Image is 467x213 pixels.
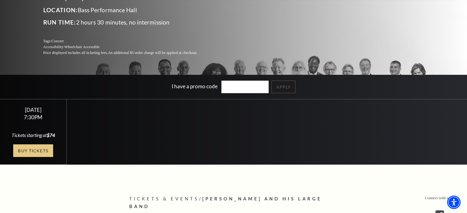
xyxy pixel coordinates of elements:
[51,39,64,43] span: Concert
[129,196,322,209] span: [PERSON_NAME] and his Large Band
[43,38,212,44] p: Tags:
[425,195,455,201] p: Connect with us on
[43,50,212,56] p: Price displayed includes all ticketing fees.
[172,83,218,89] label: I have a promo code
[7,107,59,113] div: [DATE]
[43,17,212,27] p: 2 hours 30 minutes, no intermission
[7,132,59,139] div: Tickets starting at
[43,44,212,50] p: Accessibility:
[7,115,59,120] div: 7:30PM
[43,6,78,13] span: Location:
[43,5,212,15] p: Bass Performance Hall
[64,45,99,49] span: Wheelchair Accessible
[47,132,55,138] span: $74
[43,19,76,26] span: Run Time:
[108,51,197,55] span: An additional $5 order charge will be applied at checkout.
[447,196,461,209] div: Accessibility Menu
[13,144,53,157] a: Buy Tickets
[129,196,199,201] span: Tickets & Events
[129,195,338,211] p: /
